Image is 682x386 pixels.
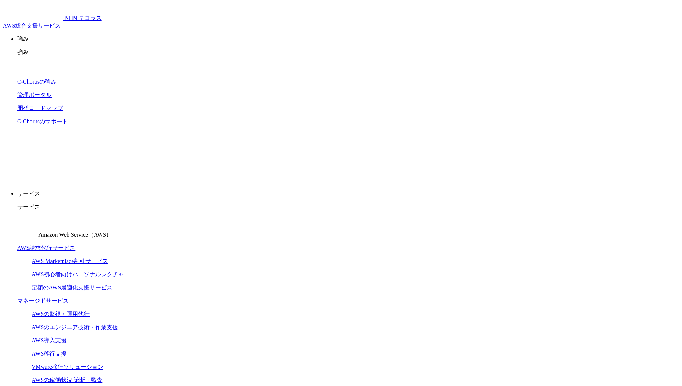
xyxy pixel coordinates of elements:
[17,203,679,211] p: サービス
[17,298,69,304] a: マネージドサービス
[32,258,108,264] a: AWS Marketplace割引サービス
[229,149,345,167] a: 資料を請求する
[17,245,75,251] a: AWS請求代行サービス
[17,92,52,98] a: 管理ポータル
[17,105,63,111] a: 開発ロードマップ
[17,79,57,85] a: C-Chorusの強み
[3,15,102,29] a: AWS総合支援サービス C-Chorus NHN テコラスAWS総合支援サービス
[32,311,90,317] a: AWSの監視・運用代行
[17,190,679,198] p: サービス
[32,284,112,291] a: 定額のAWS最適化支援サービス
[32,271,130,277] a: AWS初心者向けパーソナルレクチャー
[32,324,118,330] a: AWSのエンジニア技術・作業支援
[17,35,679,43] p: 強み
[17,217,37,237] img: Amazon Web Service（AWS）
[38,232,112,238] span: Amazon Web Service（AWS）
[3,3,63,20] img: AWS総合支援サービス C-Chorus
[32,377,102,383] a: AWSの稼働状況 診断・監査
[32,337,67,343] a: AWS導入支援
[17,118,68,124] a: C-Chorusのサポート
[32,351,67,357] a: AWS移行支援
[17,49,679,56] p: 強み
[352,149,467,167] a: まずは相談する
[32,364,103,370] a: VMware移行ソリューション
